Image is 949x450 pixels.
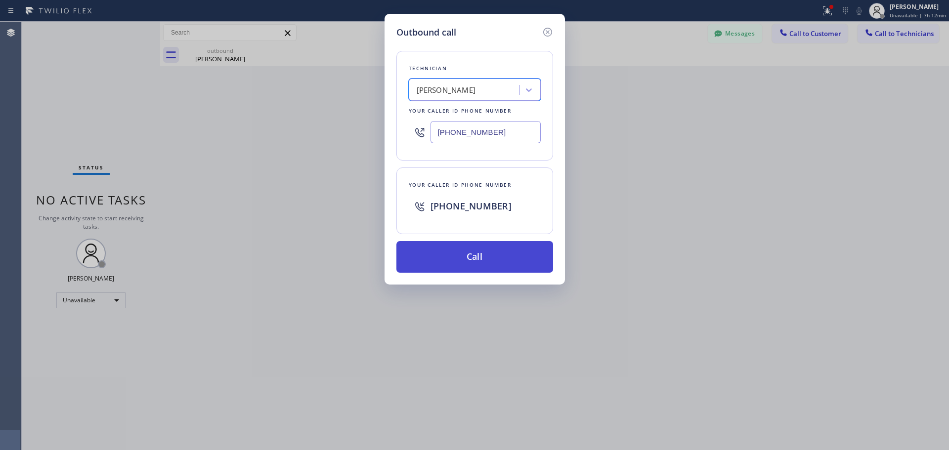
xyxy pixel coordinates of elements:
h5: Outbound call [396,26,456,39]
div: Your caller id phone number [409,106,541,116]
div: Technician [409,63,541,74]
div: [PERSON_NAME] [417,84,476,96]
input: (123) 456-7890 [431,121,541,143]
button: Call [396,241,553,273]
div: Your caller id phone number [409,180,541,190]
span: [PHONE_NUMBER] [431,200,512,212]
